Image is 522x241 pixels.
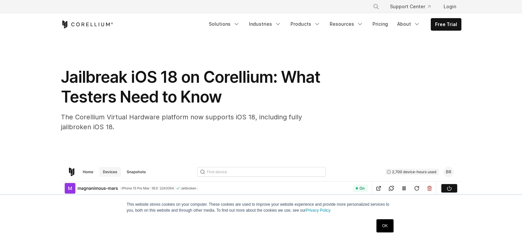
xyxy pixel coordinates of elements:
button: Search [370,1,382,13]
a: Solutions [205,18,244,30]
a: Free Trial [431,18,461,30]
a: Industries [245,18,285,30]
a: Pricing [369,18,392,30]
a: Corellium Home [61,20,113,28]
span: Jailbreak iOS 18 on Corellium: What Testers Need to Know [61,67,320,106]
div: Navigation Menu [205,18,461,31]
a: Support Center [385,1,436,13]
a: Resources [326,18,367,30]
p: This website stores cookies on your computer. These cookies are used to improve your website expe... [127,201,396,213]
a: Login [438,1,461,13]
a: Privacy Policy. [306,208,331,213]
a: OK [376,219,393,232]
div: Navigation Menu [365,1,461,13]
a: Products [287,18,324,30]
a: About [393,18,424,30]
span: The Corellium Virtual Hardware platform now supports iOS 18, including fully jailbroken iOS 18. [61,113,302,131]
